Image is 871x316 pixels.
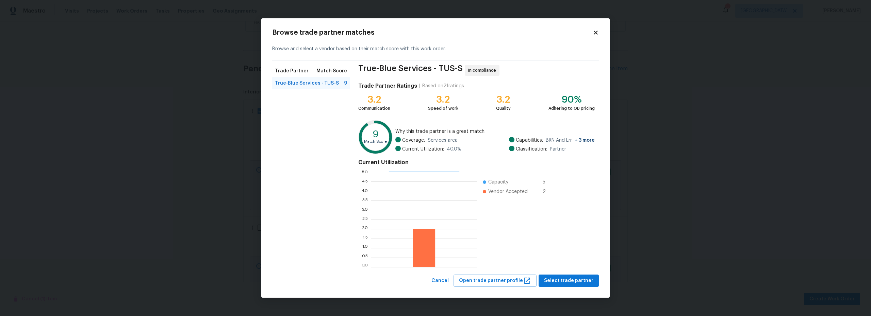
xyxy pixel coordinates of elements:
[575,138,595,143] span: + 3 more
[516,137,543,144] span: Capabilities:
[496,96,511,103] div: 3.2
[496,105,511,112] div: Quality
[316,68,347,74] span: Match Score
[488,179,508,186] span: Capacity
[373,129,379,139] text: 9
[358,96,390,103] div: 3.2
[364,140,387,143] text: Match Score
[550,146,566,153] span: Partner
[344,80,347,87] span: 9
[459,277,531,285] span: Open trade partner profile
[428,96,458,103] div: 3.2
[429,275,451,287] button: Cancel
[516,146,547,153] span: Classification:
[428,137,458,144] span: Services area
[363,236,368,240] text: 1.5
[402,146,444,153] span: Current Utilization:
[362,198,368,202] text: 3.5
[362,246,368,250] text: 1.0
[539,275,599,287] button: Select trade partner
[447,146,461,153] span: 40.0 %
[362,255,368,259] text: 0.5
[361,189,368,193] text: 4.0
[543,179,554,186] span: 5
[417,83,422,89] div: |
[468,67,499,74] span: In compliance
[543,188,554,195] span: 2
[362,208,368,212] text: 3.0
[546,137,595,144] span: BRN And Lrr
[358,105,390,112] div: Communication
[272,37,599,61] div: Browse and select a vendor based on their match score with this work order.
[358,159,595,166] h4: Current Utilization
[422,83,464,89] div: Based on 21 ratings
[361,265,368,269] text: 0.0
[275,80,339,87] span: True-Blue Services - TUS-S
[548,96,595,103] div: 90%
[275,68,309,74] span: Trade Partner
[428,105,458,112] div: Speed of work
[362,227,368,231] text: 2.0
[362,179,368,183] text: 4.5
[548,105,595,112] div: Adhering to OD pricing
[358,65,463,76] span: True-Blue Services - TUS-S
[544,277,593,285] span: Select trade partner
[431,277,449,285] span: Cancel
[272,29,593,36] h2: Browse trade partner matches
[488,188,528,195] span: Vendor Accepted
[395,128,595,135] span: Why this trade partner is a great match:
[402,137,425,144] span: Coverage:
[454,275,537,287] button: Open trade partner profile
[358,83,417,89] h4: Trade Partner Ratings
[362,217,368,221] text: 2.5
[362,170,368,174] text: 5.0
